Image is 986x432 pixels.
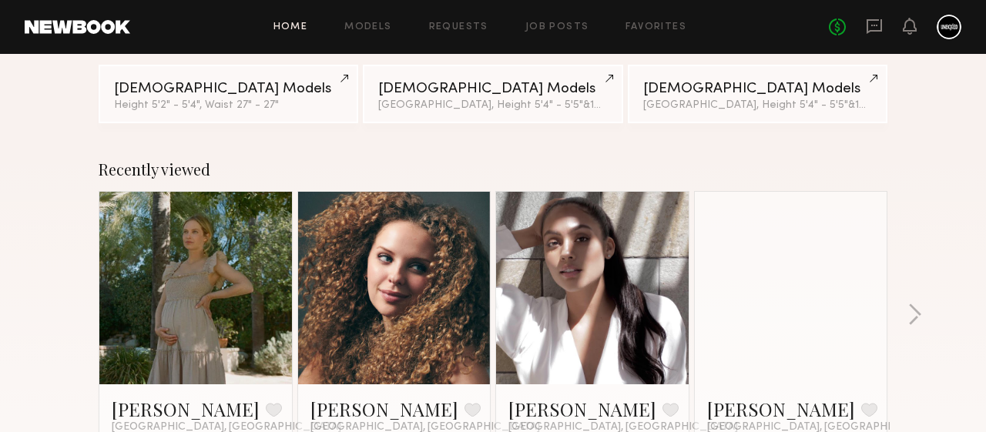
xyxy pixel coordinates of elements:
[344,22,391,32] a: Models
[628,65,887,123] a: [DEMOGRAPHIC_DATA] Models[GEOGRAPHIC_DATA], Height 5'4" - 5'5"&1other filter
[114,100,343,111] div: Height 5'2" - 5'4", Waist 27" - 27"
[508,397,656,421] a: [PERSON_NAME]
[99,65,358,123] a: [DEMOGRAPHIC_DATA] ModelsHeight 5'2" - 5'4", Waist 27" - 27"
[625,22,686,32] a: Favorites
[848,100,914,110] span: & 1 other filter
[114,82,343,96] div: [DEMOGRAPHIC_DATA] Models
[525,22,589,32] a: Job Posts
[583,100,649,110] span: & 1 other filter
[429,22,488,32] a: Requests
[643,100,872,111] div: [GEOGRAPHIC_DATA], Height 5'4" - 5'5"
[112,397,260,421] a: [PERSON_NAME]
[378,82,607,96] div: [DEMOGRAPHIC_DATA] Models
[707,397,855,421] a: [PERSON_NAME]
[99,160,887,179] div: Recently viewed
[310,397,458,421] a: [PERSON_NAME]
[378,100,607,111] div: [GEOGRAPHIC_DATA], Height 5'4" - 5'5"
[363,65,622,123] a: [DEMOGRAPHIC_DATA] Models[GEOGRAPHIC_DATA], Height 5'4" - 5'5"&1other filter
[643,82,872,96] div: [DEMOGRAPHIC_DATA] Models
[273,22,308,32] a: Home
